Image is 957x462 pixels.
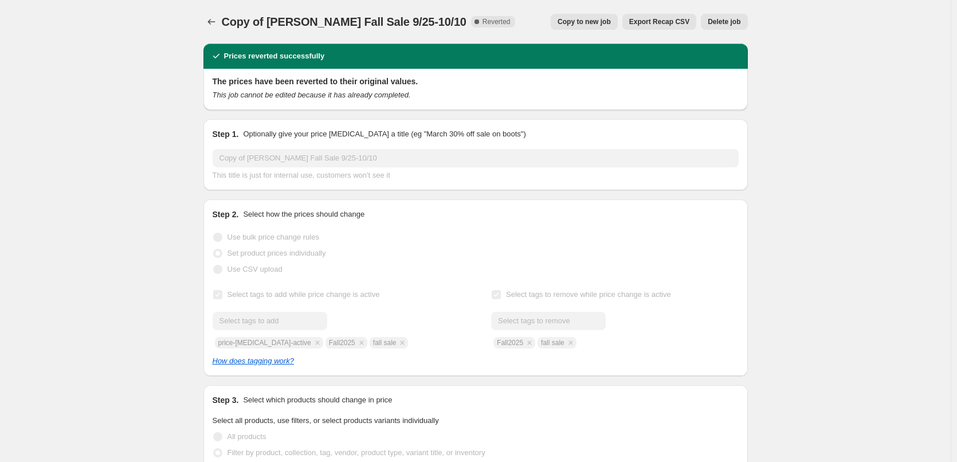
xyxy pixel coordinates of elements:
span: Use CSV upload [228,265,283,273]
a: How does tagging work? [213,357,294,365]
span: Use bulk price change rules [228,233,319,241]
span: Delete job [708,17,740,26]
span: Set product prices individually [228,249,326,257]
p: Select which products should change in price [243,394,392,406]
p: Optionally give your price [MEDICAL_DATA] a title (eg "March 30% off sale on boots") [243,128,525,140]
span: Copy to new job [558,17,611,26]
span: Export Recap CSV [629,17,689,26]
button: Delete job [701,14,747,30]
button: Copy to new job [551,14,618,30]
h2: Prices reverted successfully [224,50,325,62]
button: Export Recap CSV [622,14,696,30]
h2: Step 3. [213,394,239,406]
span: Reverted [483,17,511,26]
span: This title is just for internal use, customers won't see it [213,171,390,179]
span: Select tags to remove while price change is active [506,290,671,299]
h2: The prices have been reverted to their original values. [213,76,739,87]
input: Select tags to remove [491,312,606,330]
h2: Step 2. [213,209,239,220]
p: Select how the prices should change [243,209,364,220]
i: This job cannot be edited because it has already completed. [213,91,411,99]
input: Select tags to add [213,312,327,330]
span: All products [228,432,266,441]
span: Filter by product, collection, tag, vendor, product type, variant title, or inventory [228,448,485,457]
span: Select tags to add while price change is active [228,290,380,299]
span: Select all products, use filters, or select products variants individually [213,416,439,425]
input: 30% off holiday sale [213,149,739,167]
span: Copy of [PERSON_NAME] Fall Sale 9/25-10/10 [222,15,466,28]
button: Price change jobs [203,14,219,30]
h2: Step 1. [213,128,239,140]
